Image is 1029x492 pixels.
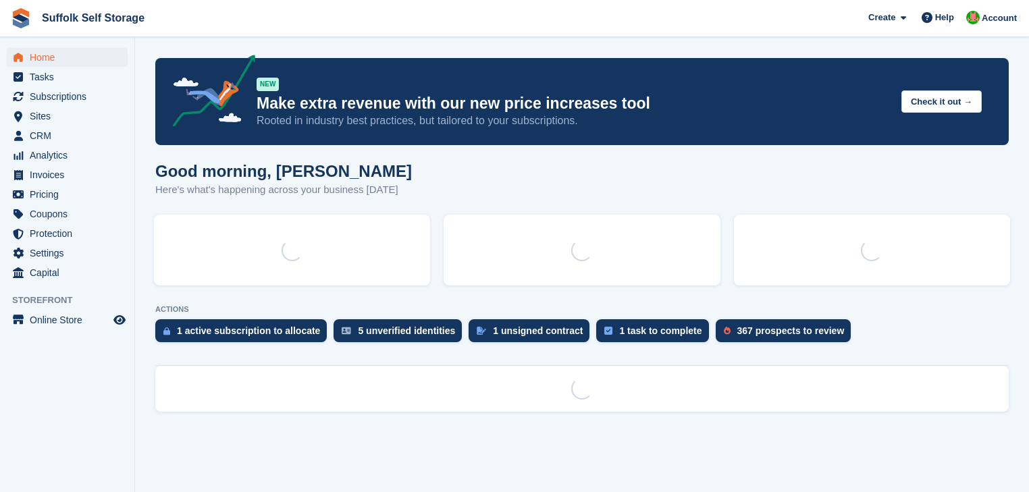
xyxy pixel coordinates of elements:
span: Storefront [12,294,134,307]
img: active_subscription_to_allocate_icon-d502201f5373d7db506a760aba3b589e785aa758c864c3986d89f69b8ff3... [163,327,170,335]
button: Check it out → [901,90,982,113]
div: 1 active subscription to allocate [177,325,320,336]
a: Preview store [111,312,128,328]
div: 367 prospects to review [737,325,845,336]
span: Analytics [30,146,111,165]
span: Online Store [30,310,111,329]
span: Pricing [30,185,111,204]
img: David Caucutt [966,11,980,24]
span: Capital [30,263,111,282]
a: menu [7,107,128,126]
span: Subscriptions [30,87,111,106]
img: task-75834270c22a3079a89374b754ae025e5fb1db73e45f91037f5363f120a921f8.svg [604,327,612,335]
span: Account [982,11,1017,25]
span: Tasks [30,67,111,86]
a: 1 active subscription to allocate [155,319,334,349]
img: price-adjustments-announcement-icon-8257ccfd72463d97f412b2fc003d46551f7dbcb40ab6d574587a9cd5c0d94... [161,55,256,132]
span: Invoices [30,165,111,184]
span: Settings [30,244,111,263]
a: Suffolk Self Storage [36,7,150,29]
p: Make extra revenue with our new price increases tool [257,94,891,113]
span: Coupons [30,204,111,223]
a: menu [7,185,128,204]
a: menu [7,165,128,184]
img: prospect-51fa495bee0391a8d652442698ab0144808aea92771e9ea1ae160a38d050c398.svg [724,327,731,335]
div: 5 unverified identities [358,325,455,336]
p: Rooted in industry best practices, but tailored to your subscriptions. [257,113,891,128]
a: menu [7,48,128,67]
span: Sites [30,107,111,126]
span: Home [30,48,111,67]
span: Help [935,11,954,24]
div: NEW [257,78,279,91]
span: CRM [30,126,111,145]
span: Protection [30,224,111,243]
div: 1 unsigned contract [493,325,583,336]
p: ACTIONS [155,305,1009,314]
div: 1 task to complete [619,325,702,336]
a: menu [7,67,128,86]
a: 367 prospects to review [716,319,858,349]
a: 1 unsigned contract [469,319,596,349]
a: menu [7,87,128,106]
a: menu [7,263,128,282]
a: menu [7,310,128,329]
a: menu [7,204,128,223]
a: menu [7,224,128,243]
img: contract_signature_icon-13c848040528278c33f63329250d36e43548de30e8caae1d1a13099fd9432cc5.svg [477,327,486,335]
img: verify_identity-adf6edd0f0f0b5bbfe63781bf79b02c33cf7c696d77639b501bdc392416b5a36.svg [342,327,351,335]
span: Create [868,11,895,24]
a: 1 task to complete [596,319,715,349]
h1: Good morning, [PERSON_NAME] [155,162,412,180]
a: 5 unverified identities [334,319,469,349]
p: Here's what's happening across your business [DATE] [155,182,412,198]
img: stora-icon-8386f47178a22dfd0bd8f6a31ec36ba5ce8667c1dd55bd0f319d3a0aa187defe.svg [11,8,31,28]
a: menu [7,244,128,263]
a: menu [7,146,128,165]
a: menu [7,126,128,145]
